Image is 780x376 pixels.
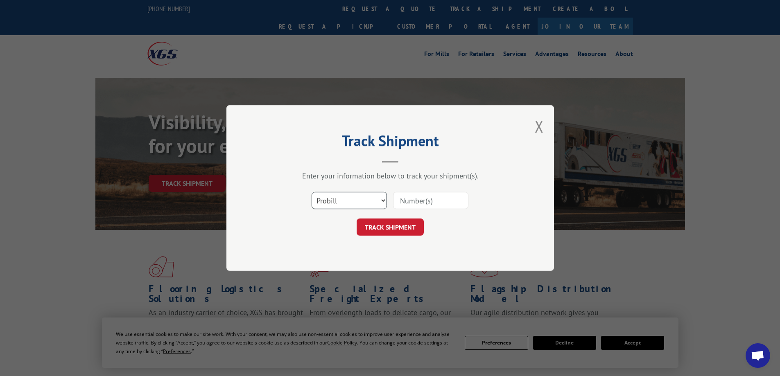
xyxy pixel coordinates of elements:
[393,192,468,209] input: Number(s)
[357,218,424,236] button: TRACK SHIPMENT
[267,171,513,180] div: Enter your information below to track your shipment(s).
[535,115,544,137] button: Close modal
[746,343,770,368] div: Open chat
[267,135,513,151] h2: Track Shipment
